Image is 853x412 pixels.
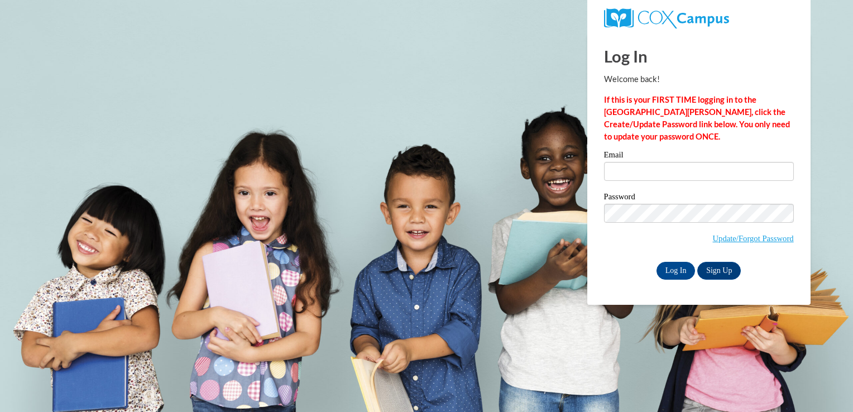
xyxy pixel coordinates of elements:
p: Welcome back! [604,73,794,85]
h1: Log In [604,45,794,68]
input: Log In [656,262,696,280]
label: Email [604,151,794,162]
a: Sign Up [697,262,741,280]
a: COX Campus [604,8,794,28]
strong: If this is your FIRST TIME logging in to the [GEOGRAPHIC_DATA][PERSON_NAME], click the Create/Upd... [604,95,790,141]
label: Password [604,193,794,204]
img: COX Campus [604,8,729,28]
a: Update/Forgot Password [713,234,794,243]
